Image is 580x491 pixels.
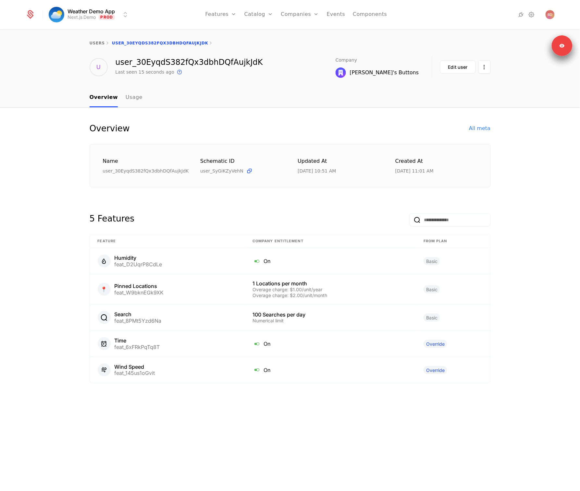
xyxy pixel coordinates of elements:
button: Select action [478,60,491,74]
th: From plan [416,234,490,248]
div: On [253,366,408,374]
a: Settings [527,11,535,18]
span: user_SyGiKZyVehN [200,168,243,174]
span: Override [424,340,447,348]
div: On [253,340,408,348]
div: Last seen 15 seconds ago [116,69,174,75]
div: Overview [90,123,130,134]
div: Updated at [298,157,380,165]
th: Feature [90,234,245,248]
div: Name [103,157,185,165]
div: Numerical limit [253,318,408,323]
a: Overview [90,88,118,107]
div: feat_145us1oGvit [115,371,155,376]
div: user_30EyqdS382fQx3dbhDQfAujkJdK [103,168,185,174]
div: On [253,257,408,265]
a: Ben's Buttons[PERSON_NAME]'s Buttons [336,67,422,78]
div: Edit user [448,64,468,70]
div: 7/22/25, 11:01 AM [395,168,434,174]
span: Basic [424,257,440,265]
div: Next.js Demo [68,14,96,20]
span: Basic [424,285,440,293]
div: Schematic ID [200,157,282,165]
div: Overage charge: $1.00/unit/year [253,287,408,292]
span: Basic [424,314,440,322]
div: Time [115,338,160,343]
div: user_30EyqdS382fQx3dbhDQfAujkJdK [116,58,263,66]
div: Wind Speed [115,364,155,369]
img: Weather Demo App [49,7,64,22]
div: Humidity [115,255,162,260]
div: Overage charge: $2.00/unit/month [253,293,408,298]
a: users [90,41,105,45]
img: Ben's Buttons [336,67,346,78]
th: Company Entitlement [245,234,416,248]
div: feat_W9bknEGk9XK [115,290,164,295]
div: 📍 [98,283,111,296]
div: 10/2/25, 10:51 AM [298,168,336,174]
div: 100 Searches per day [253,312,408,317]
div: All meta [469,125,490,132]
span: Prod [99,15,115,20]
span: Override [424,366,447,374]
div: feat_8PMt5Yzd6Na [115,318,162,323]
span: Weather Demo App [68,9,115,14]
span: Company [336,58,357,62]
ul: Choose Sub Page [90,88,142,107]
div: 1 Locations per month [253,281,408,286]
button: Open user button [546,10,555,19]
img: Ben Demo [546,10,555,19]
div: feat_6xFRkPqTq8T [115,344,160,350]
div: feat_D2UqrP8CdLe [115,262,162,267]
div: Pinned Locations [115,283,164,289]
div: [PERSON_NAME]'s Buttons [350,69,419,77]
nav: Main [90,88,491,107]
div: Created at [395,157,477,165]
a: Integrations [517,11,525,18]
div: 5 Features [90,213,135,226]
button: Select environment [51,7,130,22]
a: Usage [126,88,142,107]
div: U [90,58,108,76]
button: Edit user [440,60,476,74]
div: Search [115,312,162,317]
